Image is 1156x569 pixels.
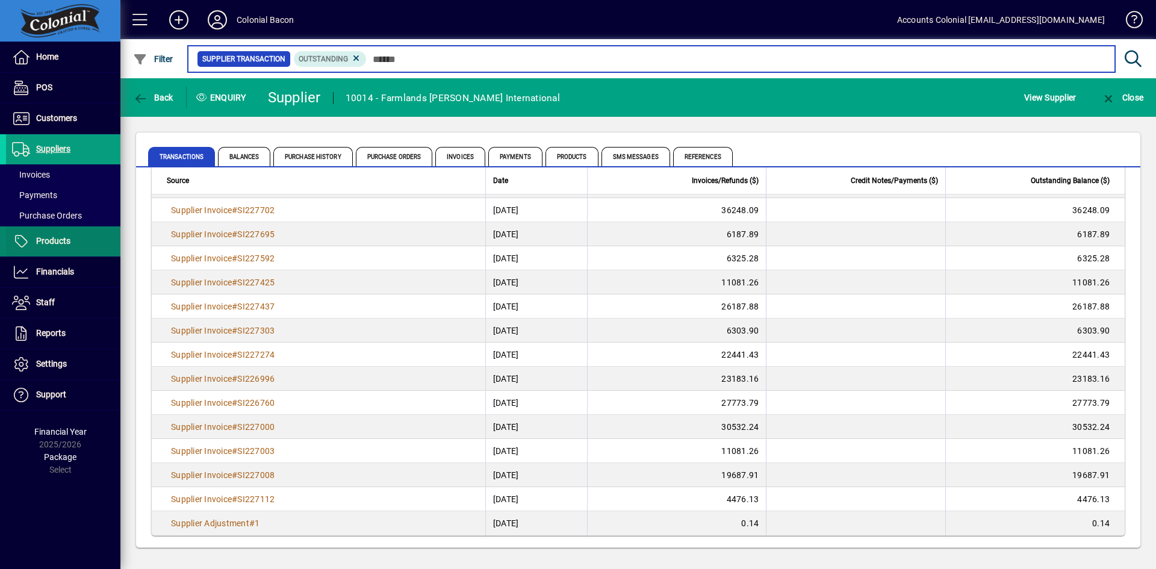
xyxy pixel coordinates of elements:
[237,470,275,480] span: SI227008
[237,446,275,456] span: SI227003
[12,170,50,179] span: Invoices
[1024,88,1076,107] span: View Supplier
[294,51,367,67] mat-chip: Outstanding Status: Outstanding
[945,294,1125,319] td: 26187.88
[356,147,433,166] span: Purchase Orders
[36,236,70,246] span: Products
[232,494,237,504] span: #
[167,493,279,506] a: Supplier Invoice#SI227112
[232,229,237,239] span: #
[945,270,1125,294] td: 11081.26
[6,104,120,134] a: Customers
[130,48,176,70] button: Filter
[1089,87,1156,108] app-page-header-button: Close enquiry
[945,415,1125,439] td: 30532.24
[673,147,733,166] span: References
[587,222,766,246] td: 6187.89
[167,300,279,313] a: Supplier Invoice#SI227437
[587,487,766,511] td: 4476.13
[485,415,587,439] td: [DATE]
[167,204,279,217] a: Supplier Invoice#SI227702
[485,246,587,270] td: [DATE]
[167,517,264,530] a: Supplier Adjustment#1
[485,319,587,343] td: [DATE]
[171,446,232,456] span: Supplier Invoice
[587,439,766,463] td: 11081.26
[12,190,57,200] span: Payments
[545,147,598,166] span: Products
[120,87,187,108] app-page-header-button: Back
[36,52,58,61] span: Home
[488,147,542,166] span: Payments
[6,380,120,410] a: Support
[232,205,237,215] span: #
[167,228,279,241] a: Supplier Invoice#SI227695
[232,470,237,480] span: #
[232,374,237,384] span: #
[171,302,232,311] span: Supplier Invoice
[237,10,294,30] div: Colonial Bacon
[587,343,766,367] td: 22441.43
[167,372,279,385] a: Supplier Invoice#SI226996
[167,444,279,458] a: Supplier Invoice#SI227003
[485,222,587,246] td: [DATE]
[268,88,321,107] div: Supplier
[167,276,279,289] a: Supplier Invoice#SI227425
[273,147,353,166] span: Purchase History
[36,144,70,154] span: Suppliers
[130,87,176,108] button: Back
[36,328,66,338] span: Reports
[167,252,279,265] a: Supplier Invoice#SI227592
[1098,87,1146,108] button: Close
[485,439,587,463] td: [DATE]
[36,390,66,399] span: Support
[148,147,215,166] span: Transactions
[218,147,270,166] span: Balances
[945,487,1125,511] td: 4476.13
[171,422,232,432] span: Supplier Invoice
[133,93,173,102] span: Back
[6,349,120,379] a: Settings
[232,253,237,263] span: #
[587,415,766,439] td: 30532.24
[692,174,759,187] span: Invoices/Refunds ($)
[485,294,587,319] td: [DATE]
[897,10,1105,30] div: Accounts Colonial [EMAIL_ADDRESS][DOMAIN_NAME]
[945,246,1125,270] td: 6325.28
[485,487,587,511] td: [DATE]
[587,198,766,222] td: 36248.09
[167,174,189,187] span: Source
[237,374,275,384] span: SI226996
[587,294,766,319] td: 26187.88
[485,391,587,415] td: [DATE]
[587,367,766,391] td: 23183.16
[435,147,485,166] span: Invoices
[167,468,279,482] a: Supplier Invoice#SI227008
[6,226,120,257] a: Products
[1031,174,1110,187] span: Outstanding Balance ($)
[587,463,766,487] td: 19687.91
[237,278,275,287] span: SI227425
[249,518,255,528] span: #
[485,198,587,222] td: [DATE]
[171,518,249,528] span: Supplier Adjustment
[945,439,1125,463] td: 11081.26
[232,446,237,456] span: #
[851,174,938,187] span: Credit Notes/Payments ($)
[36,297,55,307] span: Staff
[171,205,232,215] span: Supplier Invoice
[237,205,275,215] span: SI227702
[255,518,259,528] span: 1
[171,326,232,335] span: Supplier Invoice
[202,53,285,65] span: Supplier Transaction
[587,270,766,294] td: 11081.26
[237,253,275,263] span: SI227592
[299,55,348,63] span: Outstanding
[1101,93,1143,102] span: Close
[171,253,232,263] span: Supplier Invoice
[171,278,232,287] span: Supplier Invoice
[237,422,275,432] span: SI227000
[36,267,74,276] span: Financials
[6,73,120,103] a: POS
[6,42,120,72] a: Home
